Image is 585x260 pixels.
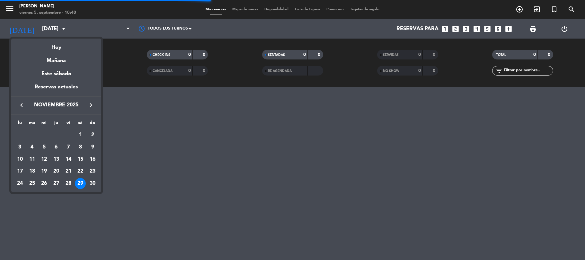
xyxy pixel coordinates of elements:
td: 18 de noviembre de 2025 [26,165,38,177]
div: 28 [63,178,74,189]
div: 25 [27,178,38,189]
i: keyboard_arrow_left [18,101,25,109]
div: 12 [39,154,49,165]
div: 8 [75,142,86,153]
th: miércoles [38,119,50,129]
td: 7 de noviembre de 2025 [62,141,75,153]
td: 16 de noviembre de 2025 [86,153,99,166]
div: 16 [87,154,98,165]
div: 3 [14,142,25,153]
td: 4 de noviembre de 2025 [26,141,38,153]
div: 24 [14,178,25,189]
td: 8 de noviembre de 2025 [75,141,87,153]
td: 24 de noviembre de 2025 [14,177,26,190]
div: 1 [75,130,86,140]
div: 19 [39,166,49,177]
td: 26 de noviembre de 2025 [38,177,50,190]
td: 3 de noviembre de 2025 [14,141,26,153]
td: 29 de noviembre de 2025 [75,177,87,190]
div: 14 [63,154,74,165]
td: 19 de noviembre de 2025 [38,165,50,177]
div: 15 [75,154,86,165]
div: 7 [63,142,74,153]
td: 6 de noviembre de 2025 [50,141,62,153]
td: 10 de noviembre de 2025 [14,153,26,166]
span: noviembre 2025 [27,101,85,109]
div: 9 [87,142,98,153]
td: 28 de noviembre de 2025 [62,177,75,190]
th: lunes [14,119,26,129]
button: keyboard_arrow_left [16,101,27,109]
div: 2 [87,130,98,140]
td: 5 de noviembre de 2025 [38,141,50,153]
i: keyboard_arrow_right [87,101,95,109]
div: 23 [87,166,98,177]
td: 2 de noviembre de 2025 [86,129,99,141]
td: 9 de noviembre de 2025 [86,141,99,153]
div: Mañana [11,52,101,65]
div: 11 [27,154,38,165]
div: Reservas actuales [11,83,101,96]
button: keyboard_arrow_right [85,101,97,109]
th: jueves [50,119,62,129]
div: 13 [51,154,62,165]
div: 30 [87,178,98,189]
td: 21 de noviembre de 2025 [62,165,75,177]
td: 25 de noviembre de 2025 [26,177,38,190]
td: 27 de noviembre de 2025 [50,177,62,190]
div: 22 [75,166,86,177]
div: 26 [39,178,49,189]
td: 1 de noviembre de 2025 [75,129,87,141]
th: sábado [75,119,87,129]
div: 27 [51,178,62,189]
div: 21 [63,166,74,177]
div: Hoy [11,39,101,52]
th: viernes [62,119,75,129]
td: 23 de noviembre de 2025 [86,165,99,177]
td: 17 de noviembre de 2025 [14,165,26,177]
td: 30 de noviembre de 2025 [86,177,99,190]
div: 10 [14,154,25,165]
th: domingo [86,119,99,129]
div: 6 [51,142,62,153]
td: 20 de noviembre de 2025 [50,165,62,177]
td: 11 de noviembre de 2025 [26,153,38,166]
td: 22 de noviembre de 2025 [75,165,87,177]
div: 18 [27,166,38,177]
td: 12 de noviembre de 2025 [38,153,50,166]
div: Este sábado [11,65,101,83]
div: 20 [51,166,62,177]
div: 17 [14,166,25,177]
td: 15 de noviembre de 2025 [75,153,87,166]
td: 14 de noviembre de 2025 [62,153,75,166]
div: 29 [75,178,86,189]
div: 5 [39,142,49,153]
td: 13 de noviembre de 2025 [50,153,62,166]
td: NOV. [14,129,75,141]
div: 4 [27,142,38,153]
th: martes [26,119,38,129]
